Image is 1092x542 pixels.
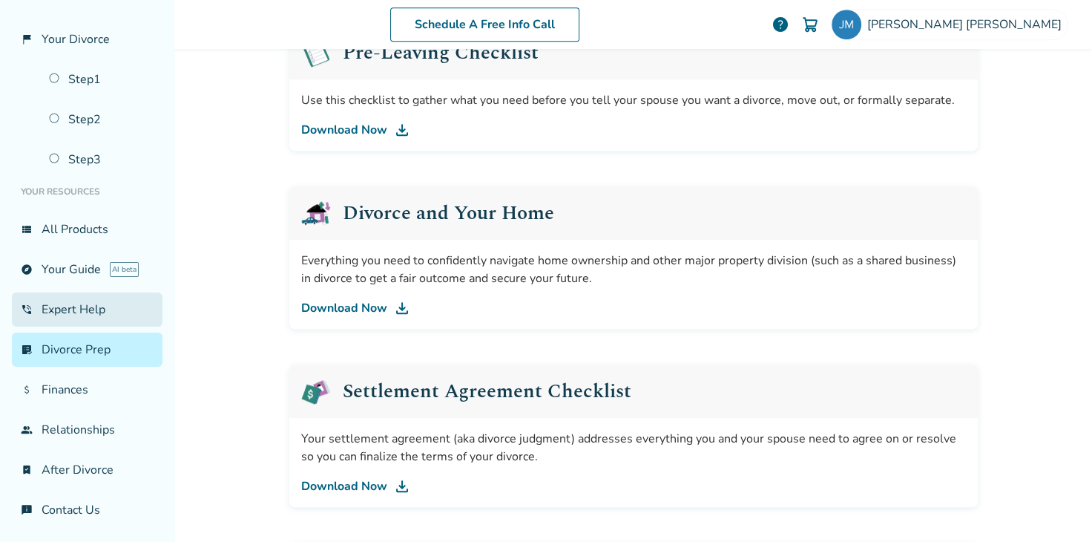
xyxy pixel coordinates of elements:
[12,212,162,246] a: view_listAll Products
[21,264,33,275] span: explore
[12,333,162,367] a: list_alt_checkDivorce Prep
[12,252,162,287] a: exploreYour GuideAI beta
[801,16,819,33] img: Cart
[301,91,966,109] div: Use this checklist to gather what you need before you tell your spouse you want a divorce, move o...
[40,62,162,97] a: Step1
[12,177,162,206] li: Your Resources
[110,262,139,277] span: AI beta
[42,31,110,48] span: Your Divorce
[832,10,861,39] img: jannelle.martinez@hellodivorce.com
[343,203,554,223] h2: Divorce and Your Home
[21,384,33,396] span: attach_money
[21,33,33,45] span: flag_2
[21,344,33,356] span: list_alt_check
[867,16,1068,33] span: [PERSON_NAME] [PERSON_NAME]
[12,493,162,527] a: chat_infoContact Us
[40,102,162,137] a: Step2
[21,223,33,235] span: view_list
[21,424,33,436] span: group
[12,453,162,487] a: bookmark_checkAfter Divorce
[12,22,162,56] a: flag_2Your Divorce
[21,504,33,516] span: chat_info
[301,299,966,317] a: Download Now
[12,413,162,447] a: groupRelationships
[301,477,966,495] a: Download Now
[301,121,966,139] a: Download Now
[12,373,162,407] a: attach_moneyFinances
[301,198,331,228] img: Divorce and Your Home
[40,143,162,177] a: Step3
[301,430,966,466] div: Your settlement agreement (aka divorce judgment) addresses everything you and your spouse need to...
[301,252,966,287] div: Everything you need to confidently navigate home ownership and other major property division (suc...
[343,382,631,401] h2: Settlement Agreement Checklist
[343,43,539,62] h2: Pre-Leaving Checklist
[390,7,579,42] a: Schedule A Free Info Call
[301,376,331,406] img: Settlement Agreement Checklist
[12,293,162,327] a: phone_in_talkExpert Help
[21,464,33,476] span: bookmark_check
[393,477,411,495] img: DL
[1018,471,1092,542] iframe: Chat Widget
[772,16,789,33] a: help
[393,299,411,317] img: DL
[393,121,411,139] img: DL
[21,304,33,316] span: phone_in_talk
